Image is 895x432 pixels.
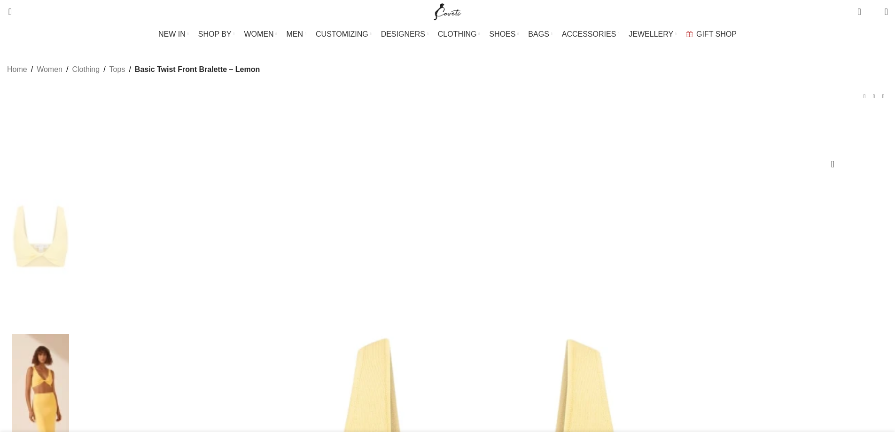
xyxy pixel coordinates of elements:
a: Next product [879,92,888,101]
span: NEW IN [158,30,186,39]
span: 0 [858,5,865,12]
div: My Wishlist [868,2,878,21]
img: GiftBag [686,31,693,37]
span: WOMEN [244,30,274,39]
span: SHOP BY [198,30,232,39]
span: MEN [287,30,304,39]
a: Search [2,2,12,21]
a: DESIGNERS [381,25,428,44]
a: Site logo [432,7,463,15]
a: ACCESSORIES [562,25,620,44]
a: Home [7,63,27,76]
a: Women [37,63,62,76]
a: NEW IN [158,25,189,44]
span: JEWELLERY [629,30,673,39]
a: GIFT SHOP [686,25,737,44]
span: Basic Twist Front Bralette – Lemon [135,63,260,76]
a: SHOES [489,25,519,44]
span: CUSTOMIZING [316,30,368,39]
span: CLOTHING [438,30,477,39]
a: 0 [853,2,865,21]
nav: Breadcrumb [7,63,260,76]
a: Previous product [860,92,869,101]
a: JEWELLERY [629,25,677,44]
a: CLOTHING [438,25,480,44]
div: Main navigation [2,25,893,44]
a: WOMEN [244,25,277,44]
span: GIFT SHOP [696,30,737,39]
img: Shona Joy Basic Twist Front Bralette Lemon23353 nobg [12,174,69,329]
a: Tops [109,63,125,76]
a: CUSTOMIZING [316,25,372,44]
a: MEN [287,25,306,44]
span: SHOES [489,30,515,39]
span: ACCESSORIES [562,30,616,39]
a: Clothing [72,63,100,76]
span: DESIGNERS [381,30,425,39]
a: SHOP BY [198,25,235,44]
span: BAGS [528,30,549,39]
a: BAGS [528,25,552,44]
span: 0 [870,9,877,16]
